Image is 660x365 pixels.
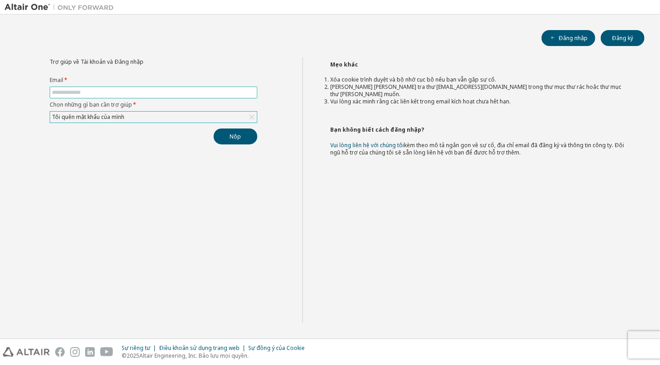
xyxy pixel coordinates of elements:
font: Sự đồng ý của Cookie [248,344,305,352]
a: Vui lòng liên hệ với chúng tôi [330,141,404,149]
img: altair_logo.svg [3,347,50,357]
font: [PERSON_NAME] [PERSON_NAME] tra thư [EMAIL_ADDRESS][DOMAIN_NAME] trong thư mục thư rác hoặc thư m... [330,83,621,98]
font: Vui lòng xác minh rằng các liên kết trong email kích hoạt chưa hết hạn. [330,98,511,105]
font: Đăng ký [612,34,634,42]
img: youtube.svg [100,347,113,357]
font: 2025 [127,352,139,360]
font: Sự riêng tư [122,344,150,352]
font: Trợ giúp về Tài khoản và Đăng nhập [50,58,143,66]
div: Tôi quên mật khẩu của mình [50,112,257,123]
img: linkedin.svg [85,347,95,357]
font: © [122,352,127,360]
font: Nộp [230,133,241,140]
img: Altair One [5,3,118,12]
font: Altair Engineering, Inc. Bảo lưu mọi quyền. [139,352,249,360]
font: Tôi quên mật khẩu của mình [52,113,124,121]
font: Mẹo khác [330,61,358,68]
font: Điều khoản sử dụng trang web [159,344,240,352]
font: Xóa cookie trình duyệt và bộ nhớ cục bộ nếu bạn vẫn gặp sự cố. [330,76,496,83]
button: Nộp [214,129,257,144]
font: Bạn không biết cách đăng nhập? [330,126,424,134]
button: Đăng ký [601,30,645,46]
font: Chọn những gì bạn cần trợ giúp [50,101,132,108]
img: instagram.svg [70,347,80,357]
font: kèm theo mô tả ngắn gọn về sự cố, địa chỉ email đã đăng ký và thông tin công ty. Đội ngũ hỗ trợ c... [330,141,624,156]
img: facebook.svg [55,347,65,357]
button: Đăng nhập [542,30,595,46]
font: Email [50,76,63,84]
font: Đăng nhập [558,34,588,42]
